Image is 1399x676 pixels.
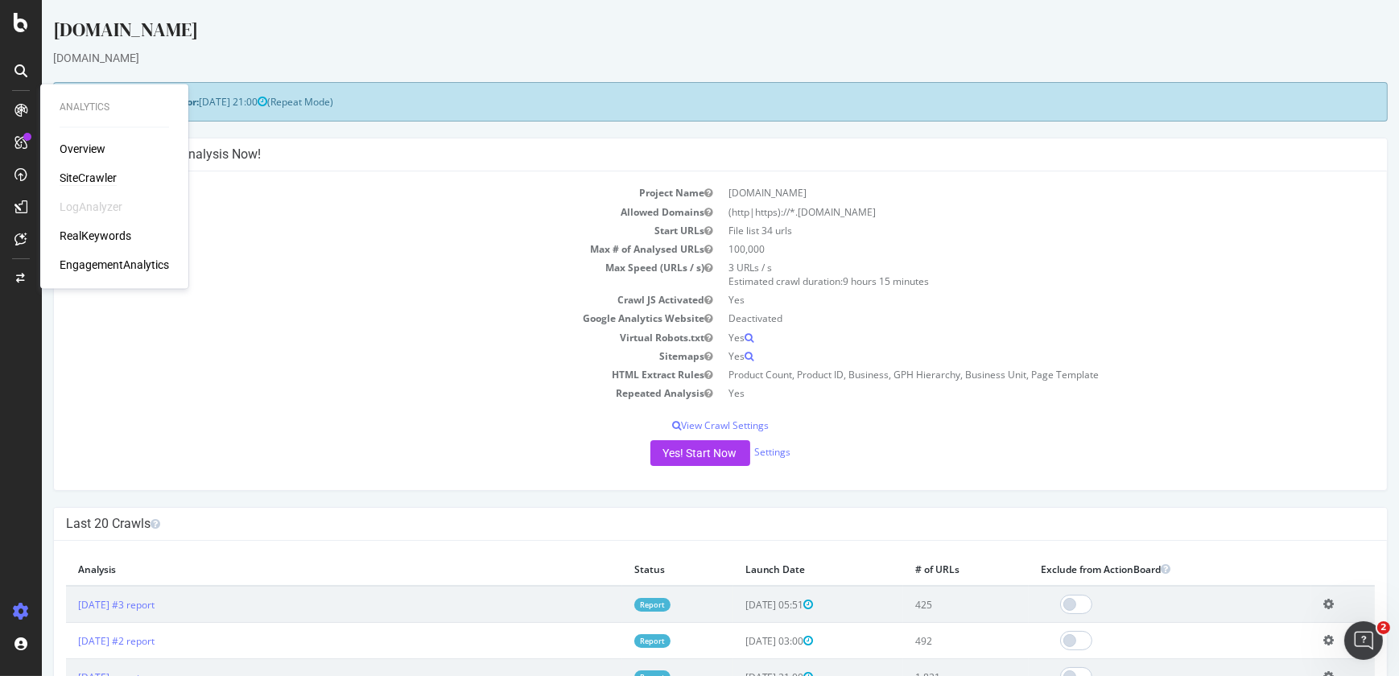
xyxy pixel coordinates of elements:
th: Exclude from ActionBoard [987,553,1269,586]
a: [DATE] #3 report [36,598,113,612]
th: Launch Date [691,553,861,586]
a: SiteCrawler [60,170,117,186]
span: [DATE] 03:00 [704,634,772,648]
div: Analytics [60,101,169,114]
td: (http|https)://*.[DOMAIN_NAME] [679,203,1333,221]
th: Status [580,553,691,586]
a: Report [592,634,629,648]
span: [DATE] 21:00 [157,95,225,109]
td: Virtual Robots.txt [24,328,679,347]
strong: Next Launch Scheduled for: [24,95,157,109]
span: [DATE] 05:51 [704,598,772,612]
p: View Crawl Settings [24,418,1333,432]
h4: Last 20 Crawls [24,516,1333,532]
div: [DOMAIN_NAME] [11,50,1346,66]
div: (Repeat Mode) [11,82,1346,122]
div: LogAnalyzer [60,199,122,215]
td: Google Analytics Website [24,309,679,328]
td: Yes [679,347,1333,365]
a: Settings [713,445,749,459]
th: Analysis [24,553,580,586]
span: 2 [1377,621,1390,634]
td: 100,000 [679,240,1333,258]
td: Yes [679,384,1333,402]
iframe: Intercom live chat [1344,621,1383,660]
td: Repeated Analysis [24,384,679,402]
td: Yes [679,328,1333,347]
a: EngagementAnalytics [60,257,169,273]
a: RealKeywords [60,228,131,244]
td: Crawl JS Activated [24,291,679,309]
a: Report [592,598,629,612]
a: Overview [60,141,105,157]
td: [DOMAIN_NAME] [679,183,1333,202]
a: [DATE] #2 report [36,634,113,648]
td: File list 34 urls [679,221,1333,240]
td: 425 [861,586,987,623]
td: Max Speed (URLs / s) [24,258,679,291]
td: Deactivated [679,309,1333,328]
td: HTML Extract Rules [24,365,679,384]
h4: Configure your New Analysis Now! [24,146,1333,163]
td: Yes [679,291,1333,309]
td: Product Count, Product ID, Business, GPH Hierarchy, Business Unit, Page Template [679,365,1333,384]
button: Yes! Start Now [609,440,708,466]
td: Sitemaps [24,347,679,365]
th: # of URLs [861,553,987,586]
td: Allowed Domains [24,203,679,221]
td: Start URLs [24,221,679,240]
td: 3 URLs / s Estimated crawl duration: [679,258,1333,291]
td: 492 [861,623,987,659]
span: 9 hours 15 minutes [801,274,887,288]
div: [DOMAIN_NAME] [11,16,1346,50]
td: Max # of Analysed URLs [24,240,679,258]
td: Project Name [24,183,679,202]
